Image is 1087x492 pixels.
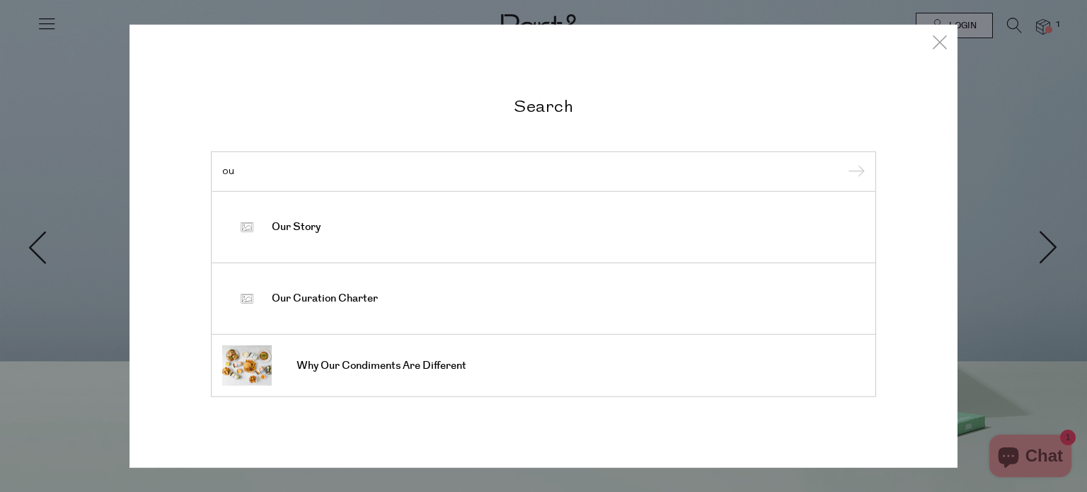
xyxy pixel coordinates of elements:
[222,345,272,386] img: Why Our Condiments Are Different
[222,202,865,252] a: Our Story
[222,166,865,176] input: Search
[272,220,321,234] span: Our Story
[222,274,865,324] a: Our Curation Charter
[211,95,876,115] h2: Search
[222,345,865,386] a: Why Our Condiments Are Different
[297,359,466,373] span: Why Our Condiments Are Different
[272,292,378,306] span: Our Curation Charter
